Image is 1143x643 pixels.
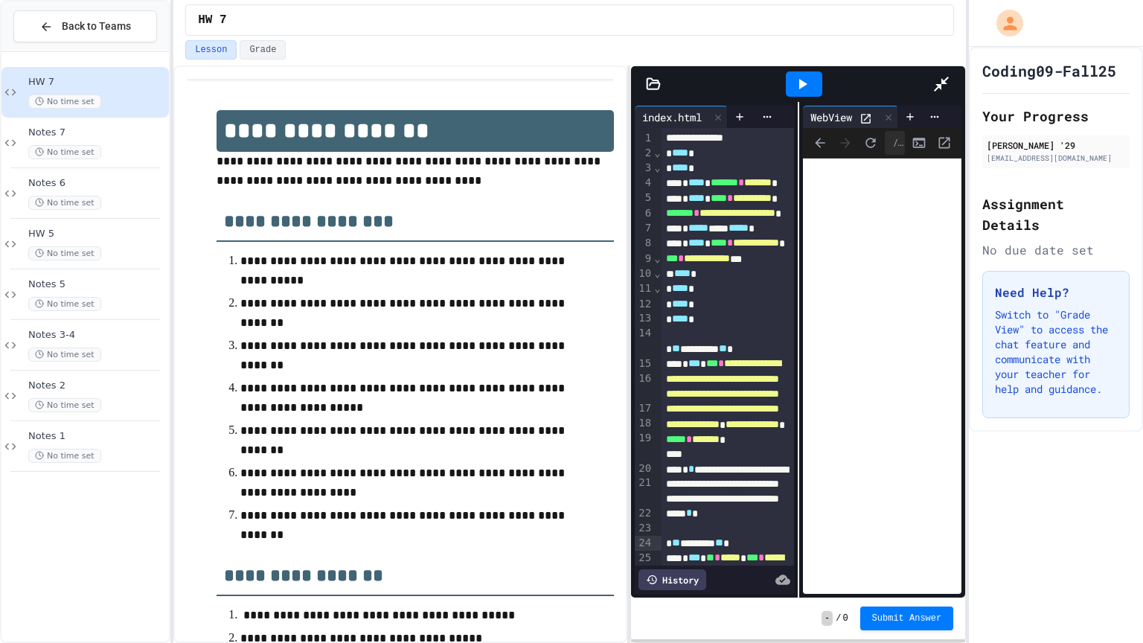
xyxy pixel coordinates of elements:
span: No time set [28,95,101,109]
div: 7 [635,221,653,236]
span: No time set [28,348,101,362]
div: 2 [635,146,653,161]
h2: Assignment Details [982,193,1130,235]
span: 0 [842,612,848,624]
iframe: chat widget [1019,519,1128,582]
div: 5 [635,191,653,205]
div: 18 [635,416,653,431]
div: / [885,131,905,155]
span: Fold line [653,267,661,279]
iframe: chat widget [1080,583,1128,628]
div: 26 [635,566,653,580]
div: 1 [635,131,653,146]
div: 24 [635,536,653,551]
div: 10 [635,266,653,281]
span: HW 5 [28,228,166,240]
button: Open in new tab [933,132,955,154]
span: Fold line [653,252,661,264]
div: History [638,569,706,590]
span: No time set [28,246,101,260]
span: No time set [28,449,101,463]
div: 14 [635,326,653,356]
span: HW 7 [198,11,226,29]
button: Grade [240,40,286,60]
span: No time set [28,297,101,311]
h3: Need Help? [995,284,1117,301]
p: Switch to "Grade View" to access the chat feature and communicate with your teacher for help and ... [995,307,1117,397]
div: 11 [635,281,653,296]
span: Notes 6 [28,177,166,190]
span: / [836,612,841,624]
div: 15 [635,356,653,371]
div: 3 [635,161,653,176]
button: Lesson [185,40,237,60]
h1: Coding09-Fall25 [982,60,1116,81]
div: 17 [635,401,653,416]
div: No due date set [982,241,1130,259]
span: Back to Teams [62,19,131,34]
div: 4 [635,176,653,191]
span: Notes 5 [28,278,166,291]
span: Notes 3-4 [28,329,166,342]
span: Notes 7 [28,127,166,139]
div: 8 [635,236,653,251]
span: Forward [834,132,857,154]
div: WebView [803,109,859,125]
div: 22 [635,506,653,521]
div: 9 [635,252,653,266]
span: HW 7 [28,76,166,89]
div: WebView [803,106,898,128]
button: Refresh [859,132,882,154]
div: 19 [635,431,653,461]
div: My Account [981,6,1027,40]
span: Notes 2 [28,380,166,392]
span: Fold line [653,147,661,159]
button: Back to Teams [13,10,157,42]
h2: Your Progress [982,106,1130,127]
span: Submit Answer [872,612,942,624]
div: index.html [635,109,709,125]
div: 25 [635,551,653,566]
span: Notes 1 [28,430,166,443]
span: No time set [28,398,101,412]
iframe: Web Preview [803,159,961,595]
div: [EMAIL_ADDRESS][DOMAIN_NAME] [987,153,1125,164]
span: No time set [28,145,101,159]
div: 21 [635,476,653,506]
div: 23 [635,521,653,536]
span: Fold line [653,161,661,173]
div: [PERSON_NAME] '29 [987,138,1125,152]
span: Fold line [653,282,661,294]
div: 12 [635,297,653,312]
div: 6 [635,206,653,221]
span: No time set [28,196,101,210]
div: 16 [635,371,653,402]
div: index.html [635,106,728,128]
span: - [822,611,833,626]
button: Console [908,132,930,154]
div: 20 [635,461,653,476]
span: Back [809,132,831,154]
div: 13 [635,311,653,326]
button: Submit Answer [860,607,954,630]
